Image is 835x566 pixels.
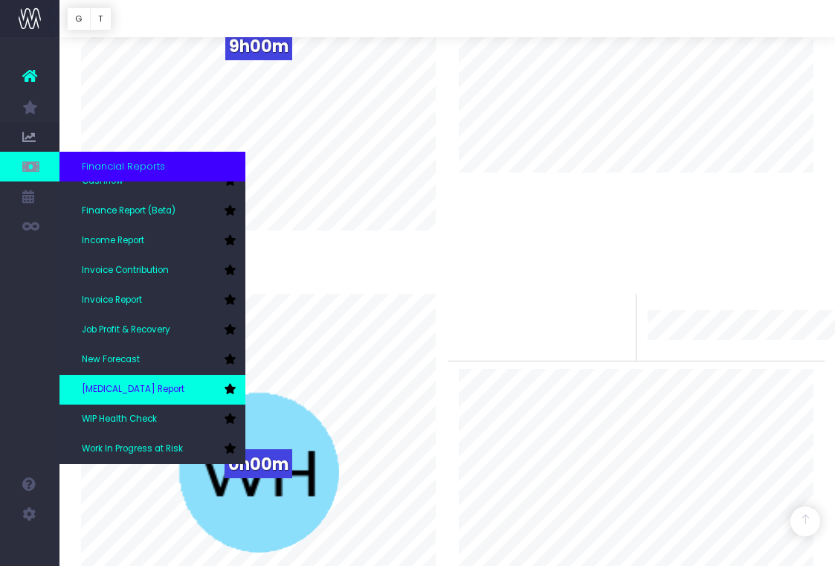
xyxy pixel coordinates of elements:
span: 10 week trend [648,344,715,359]
span: 0% [600,294,625,318]
span: Finance Report (Beta) [82,205,175,218]
div: Vertical button group [67,7,112,30]
span: [MEDICAL_DATA] Report [82,383,184,396]
span: Invoice Contribution [82,264,169,277]
img: images/default_profile_image.png [19,536,41,559]
span: 0h00m [225,449,292,478]
a: Cashflow [59,167,245,196]
a: Invoice Contribution [59,256,245,286]
span: 9h00m [225,31,292,60]
span: New Forecast [82,353,140,367]
span: Income Report [82,234,144,248]
span: To last week [459,309,520,324]
span: Work In Progress at Risk [82,443,183,456]
span: Cashflow [82,175,123,188]
a: [MEDICAL_DATA] Report [59,375,245,405]
span: Invoice Report [82,294,142,307]
a: Invoice Report [59,286,245,315]
a: Finance Report (Beta) [59,196,245,226]
a: Job Profit & Recovery [59,315,245,345]
button: G [67,7,91,30]
a: New Forecast [59,345,245,375]
button: T [90,7,112,30]
span: WIP Health Check [82,413,157,426]
a: Work In Progress at Risk [59,434,245,464]
span: Financial Reports [82,159,165,174]
a: WIP Health Check [59,405,245,434]
a: Income Report [59,226,245,256]
span: Job Profit & Recovery [82,324,170,337]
